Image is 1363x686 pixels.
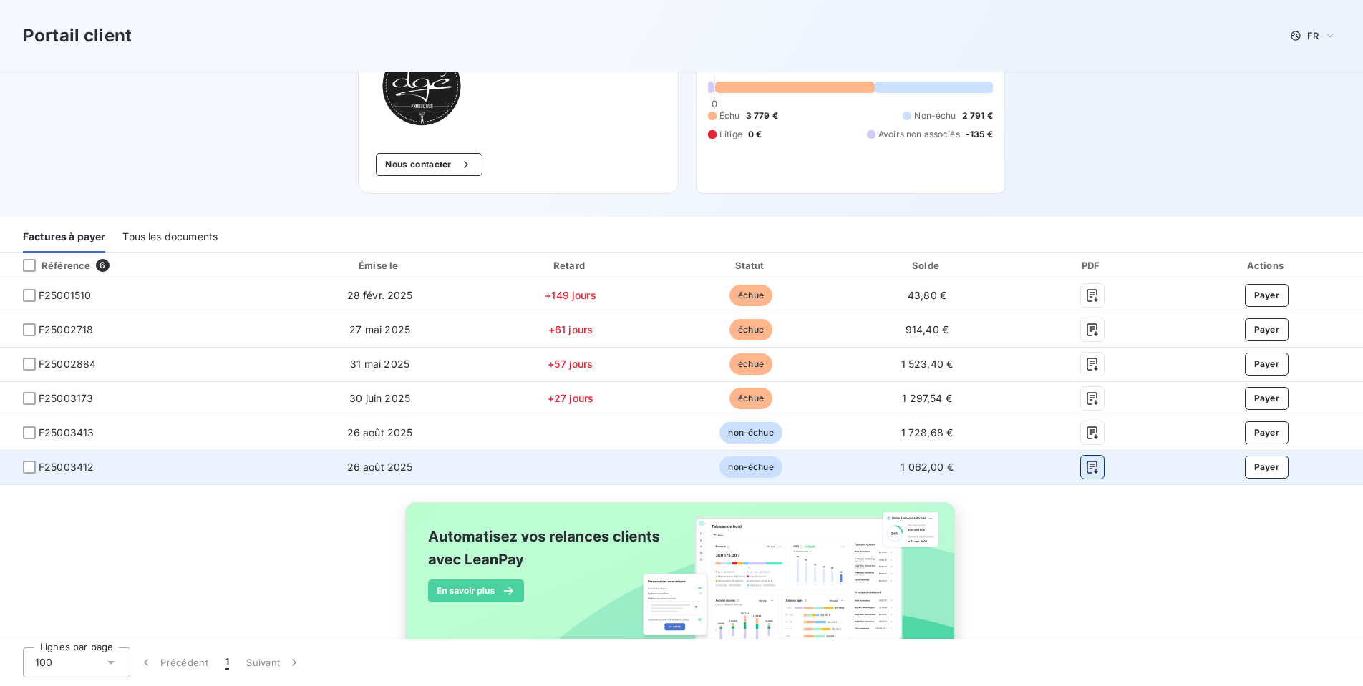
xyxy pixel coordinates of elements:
[719,456,782,478] span: non-échue
[901,358,954,370] span: 1 523,40 €
[1245,456,1289,479] button: Payer
[902,392,952,404] span: 1 297,54 €
[901,426,954,438] span: 1 728,68 €
[746,109,778,122] span: 3 779 €
[39,357,96,371] span: F25002884
[238,647,310,677] button: Suivant
[545,289,596,301] span: +149 jours
[548,323,593,335] span: +61 jours
[349,323,410,335] span: 27 mai 2025
[729,353,772,375] span: échue
[962,109,993,122] span: 2 791 €
[719,128,742,141] span: Litige
[729,285,772,306] span: échue
[39,288,91,303] span: F25001510
[347,461,413,473] span: 26 août 2025
[729,388,772,409] span: échue
[376,39,467,130] img: Company logo
[347,426,413,438] span: 26 août 2025
[1245,284,1289,307] button: Payer
[347,289,413,301] span: 28 févr. 2025
[1173,258,1360,273] div: Actions
[350,358,409,370] span: 31 mai 2025
[901,461,954,473] span: 1 062,00 €
[39,426,94,440] span: F25003413
[748,128,762,141] span: 0 €
[39,391,93,406] span: F25003173
[23,222,105,253] div: Factures à payer
[1245,353,1289,376] button: Payer
[906,323,949,335] span: 914,40 €
[392,494,971,670] img: banner
[35,655,52,670] span: 100
[719,109,740,122] span: Échu
[548,358,593,370] span: +57 jours
[225,655,229,670] span: 1
[1017,258,1167,273] div: PDF
[376,153,482,176] button: Nous contacter
[719,422,782,444] span: non-échue
[665,258,838,273] div: Statut
[217,647,238,677] button: 1
[1307,30,1319,41] span: FR
[843,258,1012,273] div: Solde
[96,259,109,272] span: 6
[283,258,477,273] div: Émise le
[130,647,217,677] button: Précédent
[712,98,717,109] span: 0
[11,259,90,272] div: Référence
[122,222,218,253] div: Tous les documents
[1245,421,1289,444] button: Payer
[914,109,956,122] span: Non-échu
[1245,318,1289,341] button: Payer
[39,460,94,474] span: F25003412
[23,23,132,49] h3: Portail client
[908,289,946,301] span: 43,80 €
[548,392,593,404] span: +27 jours
[878,128,960,141] span: Avoirs non associés
[966,128,993,141] span: -135 €
[1245,387,1289,410] button: Payer
[482,258,659,273] div: Retard
[349,392,410,404] span: 30 juin 2025
[729,319,772,340] span: échue
[39,323,93,337] span: F25002718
